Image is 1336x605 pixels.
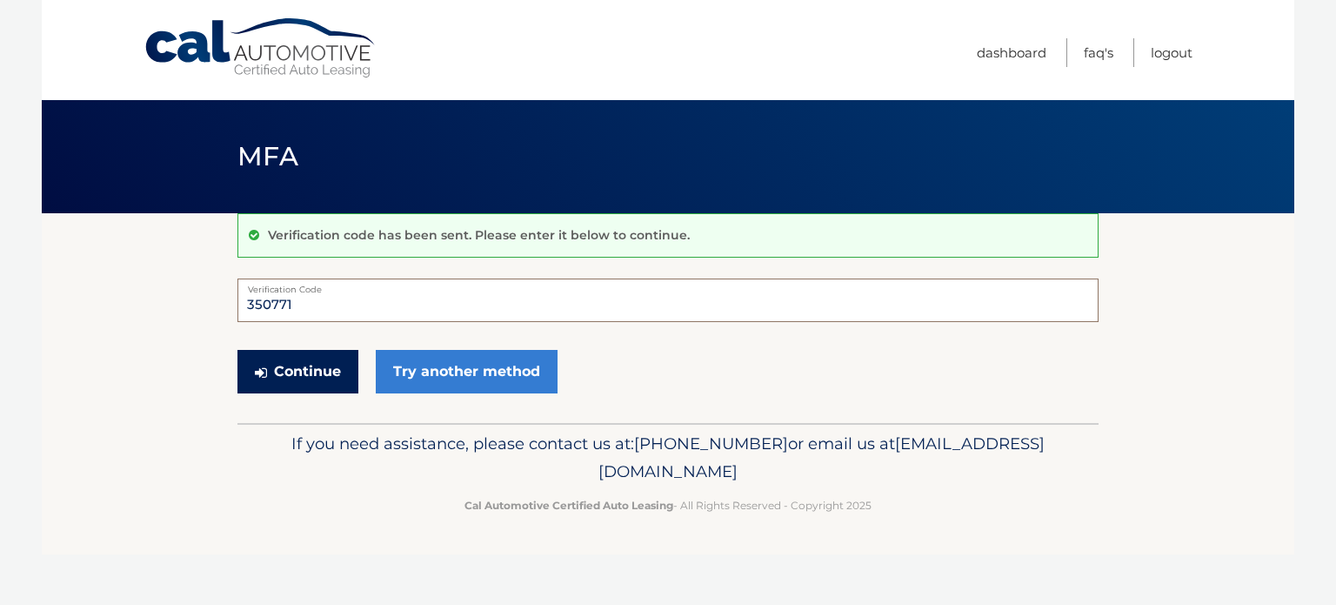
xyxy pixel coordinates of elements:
[237,279,1099,292] label: Verification Code
[464,499,673,512] strong: Cal Automotive Certified Auto Leasing
[249,496,1087,514] p: - All Rights Reserved - Copyright 2025
[376,350,558,393] a: Try another method
[977,38,1046,67] a: Dashboard
[598,434,1045,481] span: [EMAIL_ADDRESS][DOMAIN_NAME]
[237,140,298,172] span: MFA
[1151,38,1192,67] a: Logout
[237,350,358,393] button: Continue
[249,430,1087,486] p: If you need assistance, please contact us at: or email us at
[237,279,1099,322] input: Verification Code
[1084,38,1113,67] a: FAQ's
[144,17,378,79] a: Cal Automotive
[268,227,690,243] p: Verification code has been sent. Please enter it below to continue.
[634,434,788,454] span: [PHONE_NUMBER]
